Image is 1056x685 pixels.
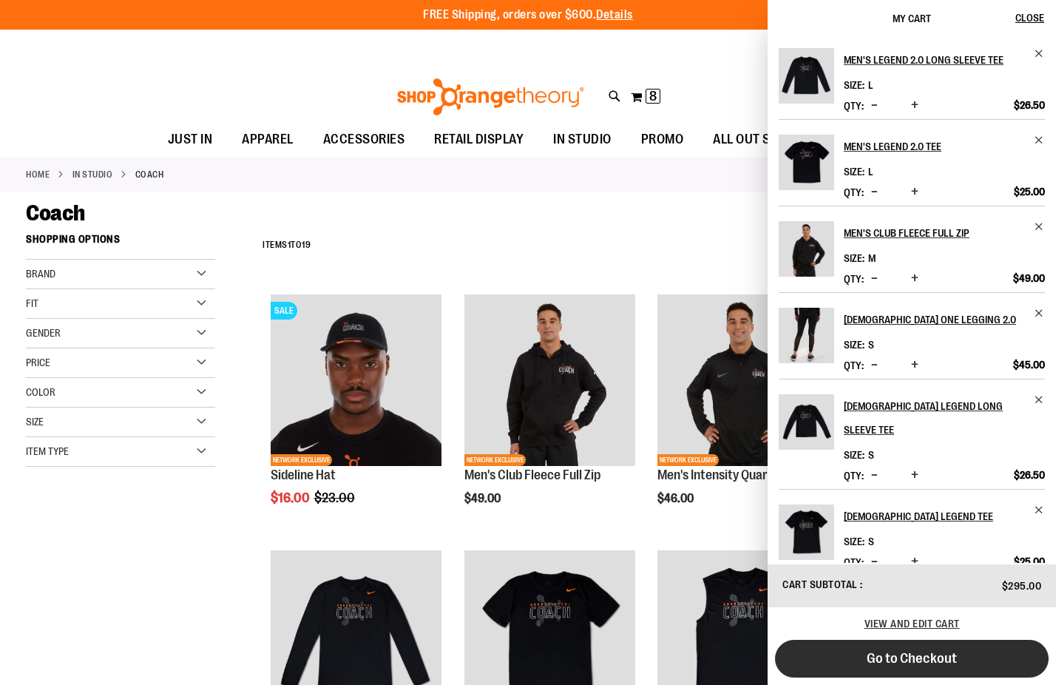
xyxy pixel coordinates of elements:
[907,271,922,286] button: Increase product quantity
[434,123,524,156] span: RETAIL DISPLAY
[779,394,834,450] img: Ladies Legend Long Sleeve Tee
[395,78,586,115] img: Shop Orangetheory
[844,308,1045,331] a: [DEMOGRAPHIC_DATA] One Legging 2.0
[867,650,957,667] span: Go to Checkout
[464,468,600,482] a: Men's Club Fleece Full Zip
[867,271,881,286] button: Decrease product quantity
[271,454,332,466] span: NETWORK EXCLUSIVE
[26,200,85,226] span: Coach
[26,445,69,457] span: Item Type
[844,48,1045,72] a: Men's Legend 2.0 Long Sleeve Tee
[844,505,1025,528] h2: [DEMOGRAPHIC_DATA] Legend Tee
[423,7,633,24] p: FREE Shipping, orders over $600.
[844,221,1025,245] h2: Men's Club Fleece Full Zip
[26,357,50,368] span: Price
[263,287,450,542] div: product
[1034,221,1045,232] a: Remove item
[844,505,1045,528] a: [DEMOGRAPHIC_DATA] Legend Tee
[779,206,1045,292] li: Product
[844,394,1025,442] h2: [DEMOGRAPHIC_DATA] Legend Long Sleeve Tee
[314,490,357,505] span: $23.00
[779,135,834,190] img: Men's Legend 2.0 Tee
[1013,358,1045,371] span: $45.00
[271,294,442,466] img: Sideline Hat primary image
[867,468,881,483] button: Decrease product quantity
[1013,271,1045,285] span: $49.00
[844,221,1045,245] a: Men's Club Fleece Full Zip
[26,226,215,260] strong: Shopping Options
[1034,135,1045,146] a: Remove item
[867,358,881,373] button: Decrease product quantity
[26,327,61,339] span: Gender
[596,8,633,21] a: Details
[26,268,55,280] span: Brand
[657,454,719,466] span: NETWORK EXCLUSIVE
[868,166,873,178] span: L
[1014,98,1045,112] span: $26.50
[657,492,696,505] span: $46.00
[864,618,960,630] a: View and edit cart
[263,234,311,257] h2: Items to
[464,294,636,468] a: OTF Mens Coach FA23 Club Fleece Full Zip - Black primary imageNETWORK EXCLUSIVE
[26,168,50,181] a: Home
[844,394,1045,442] a: [DEMOGRAPHIC_DATA] Legend Long Sleeve Tee
[168,123,213,156] span: JUST IN
[844,48,1025,72] h2: Men's Legend 2.0 Long Sleeve Tee
[779,48,1045,119] li: Product
[1034,308,1045,319] a: Remove item
[26,297,38,309] span: Fit
[844,360,864,371] label: Qty
[657,468,803,482] a: Men's Intensity Quarter Zip
[553,123,612,156] span: IN STUDIO
[868,79,873,91] span: L
[844,166,864,178] dt: Size
[779,221,834,286] a: Men's Club Fleece Full Zip
[844,470,864,482] label: Qty
[844,135,1045,158] a: Men's Legend 2.0 Tee
[271,294,442,468] a: Sideline Hat primary imageSALENETWORK EXCLUSIVE
[844,252,864,264] dt: Size
[779,308,834,373] a: Ladies One Legging 2.0
[779,48,834,113] a: Men's Legend 2.0 Long Sleeve Tee
[844,449,864,461] dt: Size
[844,186,864,198] label: Qty
[779,135,834,200] a: Men's Legend 2.0 Tee
[868,339,874,351] span: S
[775,640,1049,678] button: Go to Checkout
[844,100,864,112] label: Qty
[867,185,881,200] button: Decrease product quantity
[907,358,922,373] button: Increase product quantity
[779,119,1045,206] li: Product
[26,416,44,428] span: Size
[650,287,836,542] div: product
[1014,555,1045,568] span: $25.00
[1002,580,1042,592] span: $295.00
[1034,505,1045,516] a: Remove item
[779,489,1045,576] li: Product
[271,302,297,320] span: SALE
[464,454,526,466] span: NETWORK EXCLUSIVE
[868,449,874,461] span: S
[1014,468,1045,482] span: $26.50
[782,578,858,590] span: Cart Subtotal
[844,273,864,285] label: Qty
[779,505,834,570] a: Ladies Legend Tee
[867,555,881,570] button: Decrease product quantity
[779,505,834,560] img: Ladies Legend Tee
[868,252,876,264] span: M
[641,123,684,156] span: PROMO
[464,294,636,466] img: OTF Mens Coach FA23 Club Fleece Full Zip - Black primary image
[844,556,864,568] label: Qty
[844,135,1025,158] h2: Men's Legend 2.0 Tee
[657,294,829,468] a: OTF Mens Coach FA23 Intensity Quarter Zip - Black primary imageNETWORK EXCLUSIVE
[271,468,336,482] a: Sideline Hat
[1014,185,1045,198] span: $25.00
[72,168,113,181] a: IN STUDIO
[1015,12,1044,24] span: Close
[271,490,312,505] span: $16.00
[649,89,657,104] span: 8
[1034,48,1045,59] a: Remove item
[779,394,834,459] a: Ladies Legend Long Sleeve Tee
[464,492,503,505] span: $49.00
